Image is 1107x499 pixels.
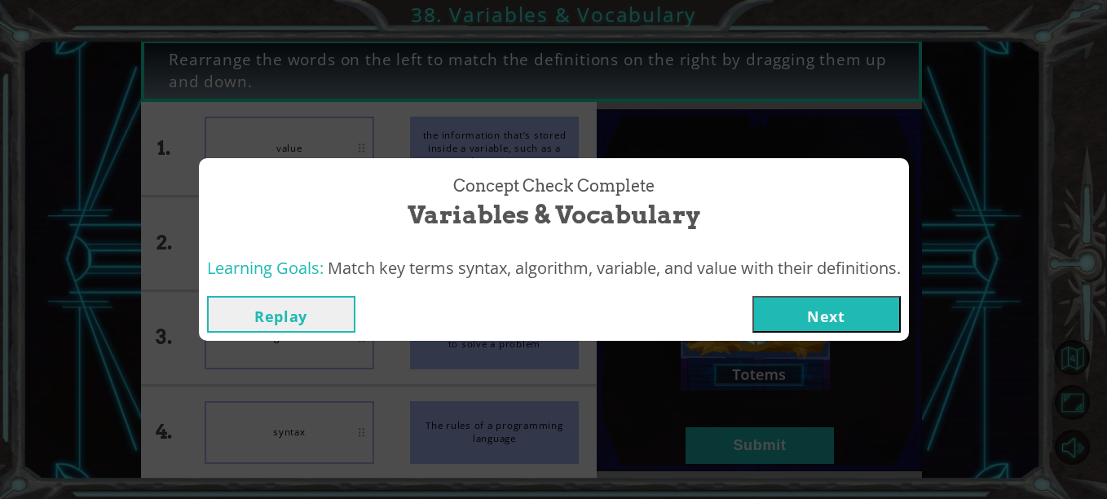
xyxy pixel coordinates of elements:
[328,257,901,279] span: Match key terms syntax, algorithm, variable, and value with their definitions.
[752,296,901,333] button: Next
[207,257,324,279] span: Learning Goals:
[408,197,700,232] span: Variables & Vocabulary
[453,174,655,198] span: Concept Check Complete
[207,296,355,333] button: Replay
